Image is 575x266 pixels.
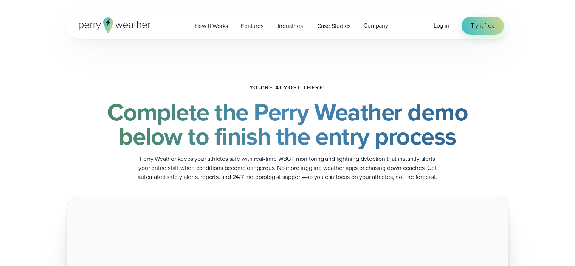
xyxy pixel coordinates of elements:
[462,17,504,35] a: Try it free
[434,21,449,30] a: Log in
[136,154,439,182] p: Perry Weather keeps your athletes safe with real-time WBGT monitoring and lightning detection tha...
[188,18,235,34] a: How it Works
[363,21,388,30] span: Company
[195,22,228,31] span: How it Works
[278,22,303,31] span: Industries
[471,21,495,30] span: Try it free
[107,94,468,154] strong: Complete the Perry Weather demo below to finish the entry process
[241,22,263,31] span: Features
[250,85,325,91] h5: You’re almost there!
[311,18,357,34] a: Case Studies
[317,22,351,31] span: Case Studies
